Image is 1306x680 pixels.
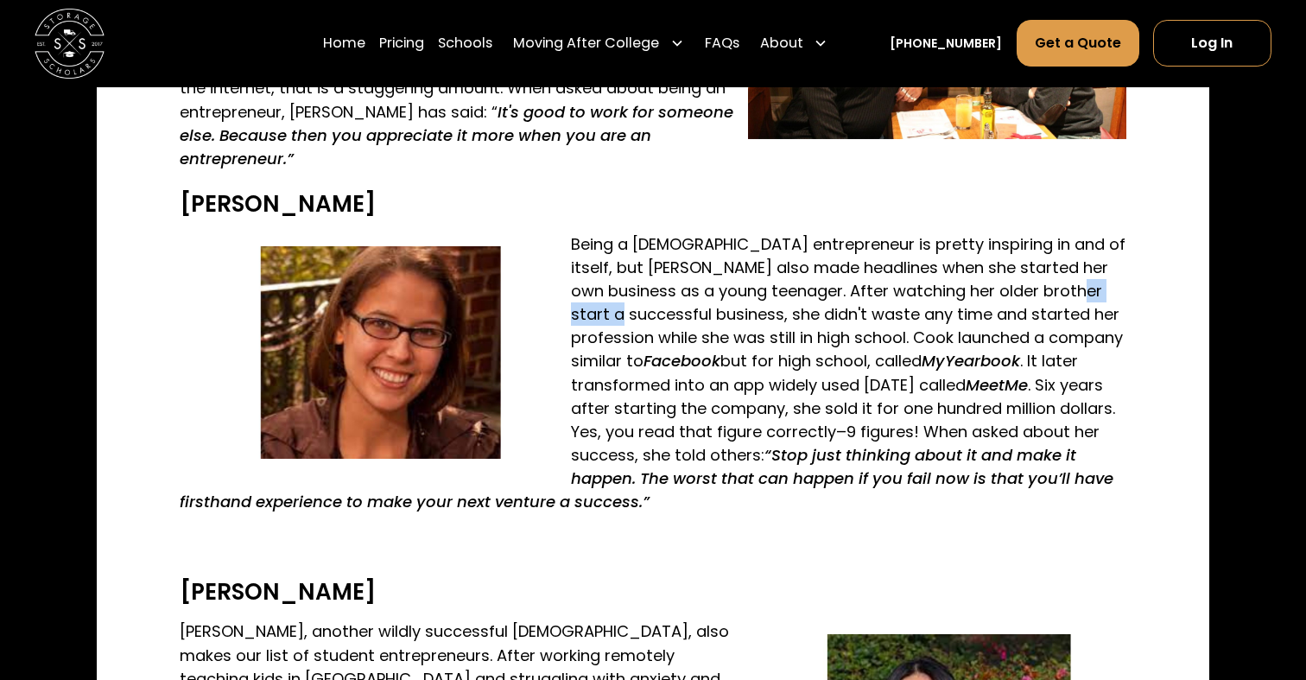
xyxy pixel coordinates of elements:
p: ‍ [180,535,1125,558]
p: Being a [DEMOGRAPHIC_DATA] entrepreneur is pretty inspiring in and of itself, but [PERSON_NAME] a... [180,232,1125,514]
a: [PHONE_NUMBER] [890,35,1002,53]
a: Schools [438,19,492,67]
div: About [753,19,834,67]
div: About [760,33,803,54]
em: Facebook [643,350,720,372]
em: It's good to work for someone else. Because then you appreciate it more when you are an entrepren... [180,101,733,169]
div: Moving After College [513,33,659,54]
em: “Stop just thinking about it and make it happen. The worst that can happen if you fail now is tha... [180,444,1113,512]
a: Get a Quote [1017,20,1139,67]
a: Log In [1153,20,1271,67]
a: FAQs [705,19,739,67]
a: Pricing [379,19,424,67]
h3: [PERSON_NAME] [180,579,1125,606]
h3: [PERSON_NAME] [180,191,1125,218]
img: Storage Scholars main logo [35,9,105,79]
em: MyYearbook [922,350,1020,372]
a: Home [323,19,365,67]
div: Moving After College [506,19,690,67]
em: MeetMe [966,374,1028,396]
a: home [35,9,105,79]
